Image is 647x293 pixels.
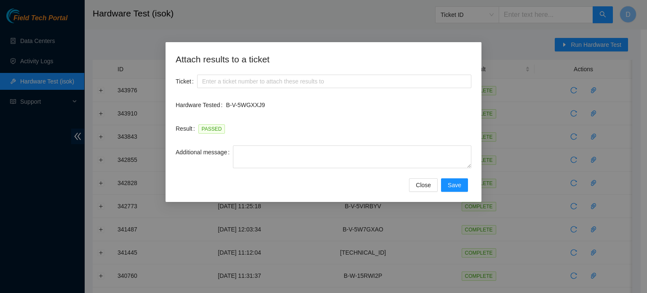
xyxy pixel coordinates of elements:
span: Hardware Tested [176,100,220,110]
span: Ticket [176,77,191,86]
span: Close [416,180,431,190]
span: Result [176,124,192,133]
button: Save [441,178,468,192]
h2: Attach results to a ticket [176,52,471,66]
input: Enter a ticket number to attach these results to [197,75,471,88]
span: Additional message [176,148,227,157]
p: B-V-5WGXXJ9 [226,100,471,110]
button: Close [409,178,438,192]
span: PASSED [198,124,225,134]
span: Save [448,180,461,190]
